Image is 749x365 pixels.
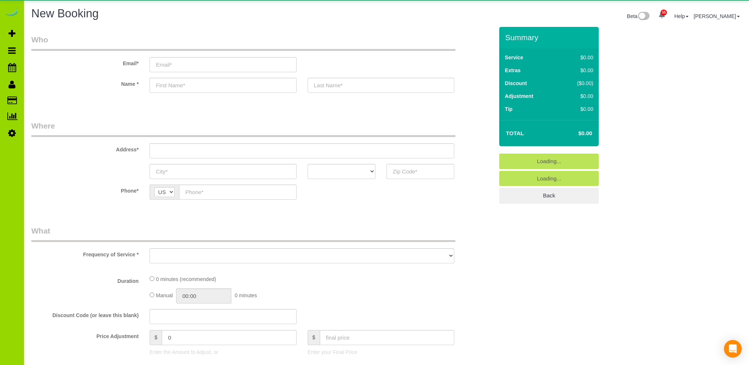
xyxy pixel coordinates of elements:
[150,348,296,356] p: Enter the Amount to Adjust, or
[26,185,144,194] label: Phone*
[26,57,144,67] label: Email*
[320,330,455,345] input: final price
[26,248,144,258] label: Frequency of Service *
[506,130,524,136] strong: Total
[150,330,162,345] span: $
[31,225,455,242] legend: What
[505,105,512,113] label: Tip
[179,185,296,200] input: Phone*
[655,7,669,24] a: 55
[637,12,650,21] img: New interface
[308,348,454,356] p: Enter your Final Price
[31,7,99,20] span: New Booking
[26,330,144,340] label: Price Adjustment
[150,164,296,179] input: City*
[499,188,599,203] a: Back
[627,13,650,19] a: Beta
[674,13,689,19] a: Help
[150,57,296,72] input: Email*
[694,13,740,19] a: [PERSON_NAME]
[561,54,593,61] div: $0.00
[505,54,523,61] label: Service
[26,78,144,88] label: Name *
[156,276,216,282] span: 0 minutes (recommended)
[31,120,455,137] legend: Where
[26,309,144,319] label: Discount Code (or leave this blank)
[561,92,593,100] div: $0.00
[26,275,144,285] label: Duration
[561,80,593,87] div: ($0.00)
[561,105,593,113] div: $0.00
[31,34,455,51] legend: Who
[661,10,667,15] span: 55
[308,78,454,93] input: Last Name*
[505,67,521,74] label: Extras
[505,92,533,100] label: Adjustment
[505,33,595,42] h3: Summary
[156,292,173,298] span: Manual
[26,143,144,153] label: Address*
[724,340,742,358] div: Open Intercom Messenger
[308,330,320,345] span: $
[561,67,593,74] div: $0.00
[150,78,296,93] input: First Name*
[4,7,19,18] img: Automaid Logo
[386,164,454,179] input: Zip Code*
[556,130,592,137] h4: $0.00
[505,80,527,87] label: Discount
[235,292,257,298] span: 0 minutes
